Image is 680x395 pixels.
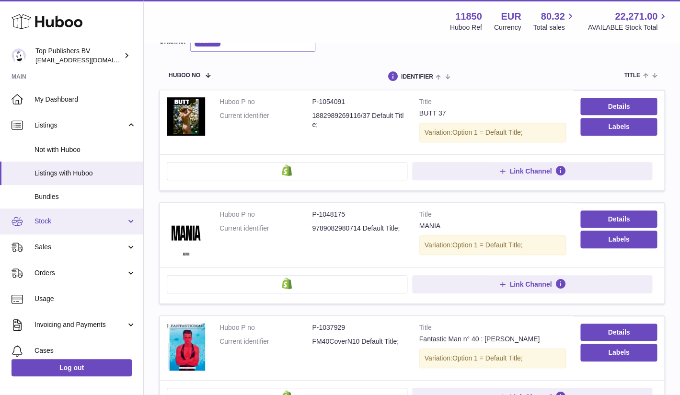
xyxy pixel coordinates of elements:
[401,74,433,80] span: identifier
[312,111,404,129] dd: 1882989269116/37 Default Title;
[199,37,208,45] span: All
[35,95,136,104] span: My Dashboard
[580,324,657,341] a: Details
[419,349,566,368] div: Variation:
[419,235,566,255] div: Variation:
[533,23,576,32] span: Total sales
[412,275,653,293] button: Link Channel
[167,97,205,136] img: BUTT 37
[35,346,136,355] span: Cases
[35,243,126,252] span: Sales
[588,10,668,32] a: 22,271.00 AVAILABLE Stock Total
[282,164,292,176] img: shopify-small.png
[455,10,482,23] strong: 11850
[35,192,136,201] span: Bundles
[533,10,576,32] a: 80.32 Total sales
[312,97,404,106] dd: P-1054091
[35,121,126,130] span: Listings
[35,294,136,303] span: Usage
[494,23,521,32] div: Currency
[452,241,523,249] span: Option 1 = Default Title;
[35,56,141,64] span: [EMAIL_ADDRESS][DOMAIN_NAME]
[282,278,292,289] img: shopify-small.png
[219,224,312,233] dt: Current identifier
[412,162,653,180] button: Link Channel
[167,323,205,371] img: Fantastic Man n° 40 : Simon Cover
[419,210,566,221] strong: Title
[452,354,523,362] span: Option 1 = Default Title;
[219,210,312,219] dt: Huboo P no
[509,280,552,289] span: Link Channel
[35,320,126,329] span: Invoicing and Payments
[219,337,312,346] dt: Current identifier
[312,224,404,233] dd: 9789082980714 Default Title;
[312,210,404,219] dd: P-1048175
[419,97,566,109] strong: Title
[580,344,657,361] button: Labels
[450,23,482,32] div: Huboo Ref
[541,10,565,23] span: 80.32
[12,48,26,63] img: accounts@fantasticman.com
[312,323,404,332] dd: P-1037929
[219,111,312,129] dt: Current identifier
[35,268,126,278] span: Orders
[167,210,205,258] img: MANIA
[580,210,657,228] a: Details
[35,46,122,65] div: Top Publishers BV
[169,72,200,79] span: Huboo no
[580,231,657,248] button: Labels
[419,123,566,142] div: Variation:
[509,167,552,175] span: Link Channel
[419,109,566,118] div: BUTT 37
[312,337,404,346] dd: FM40CoverN10 Default Title;
[219,323,312,332] dt: Huboo P no
[35,217,126,226] span: Stock
[580,118,657,135] button: Labels
[12,359,132,376] a: Log out
[501,10,521,23] strong: EUR
[615,10,657,23] span: 22,271.00
[588,23,668,32] span: AVAILABLE Stock Total
[580,98,657,115] a: Details
[452,128,523,136] span: Option 1 = Default Title;
[419,323,566,335] strong: Title
[219,97,312,106] dt: Huboo P no
[624,72,640,79] span: title
[419,335,566,344] div: Fantastic Man n° 40 : [PERSON_NAME]
[35,145,136,154] span: Not with Huboo
[419,221,566,231] div: MANIA
[35,169,136,178] span: Listings with Huboo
